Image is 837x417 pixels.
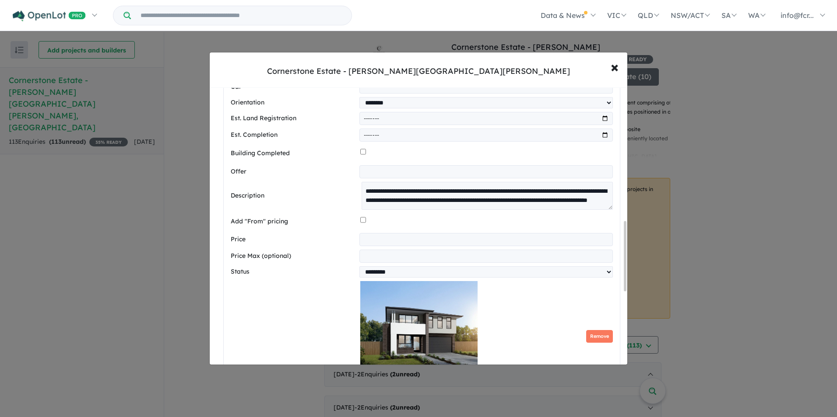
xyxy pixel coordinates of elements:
[586,330,613,343] button: Remove
[231,251,356,261] label: Price Max (optional)
[231,148,357,159] label: Building Completed
[267,66,570,77] div: Cornerstone Estate - [PERSON_NAME][GEOGRAPHIC_DATA][PERSON_NAME]
[231,167,356,177] label: Offer
[231,130,356,140] label: Est. Completion
[611,57,619,76] span: ×
[231,113,356,124] label: Est. Land Registration
[781,11,814,20] span: info@fcr...
[13,10,86,21] img: Openlot PRO Logo White
[231,234,356,245] label: Price
[133,6,350,25] input: Try estate name, suburb, builder or developer
[231,191,358,201] label: Description
[231,267,356,277] label: Status
[360,281,478,368] img: Cornerstone Estate - Rouse Hill - Lot 119
[231,97,356,108] label: Orientation
[231,216,357,227] label: Add "From" pricing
